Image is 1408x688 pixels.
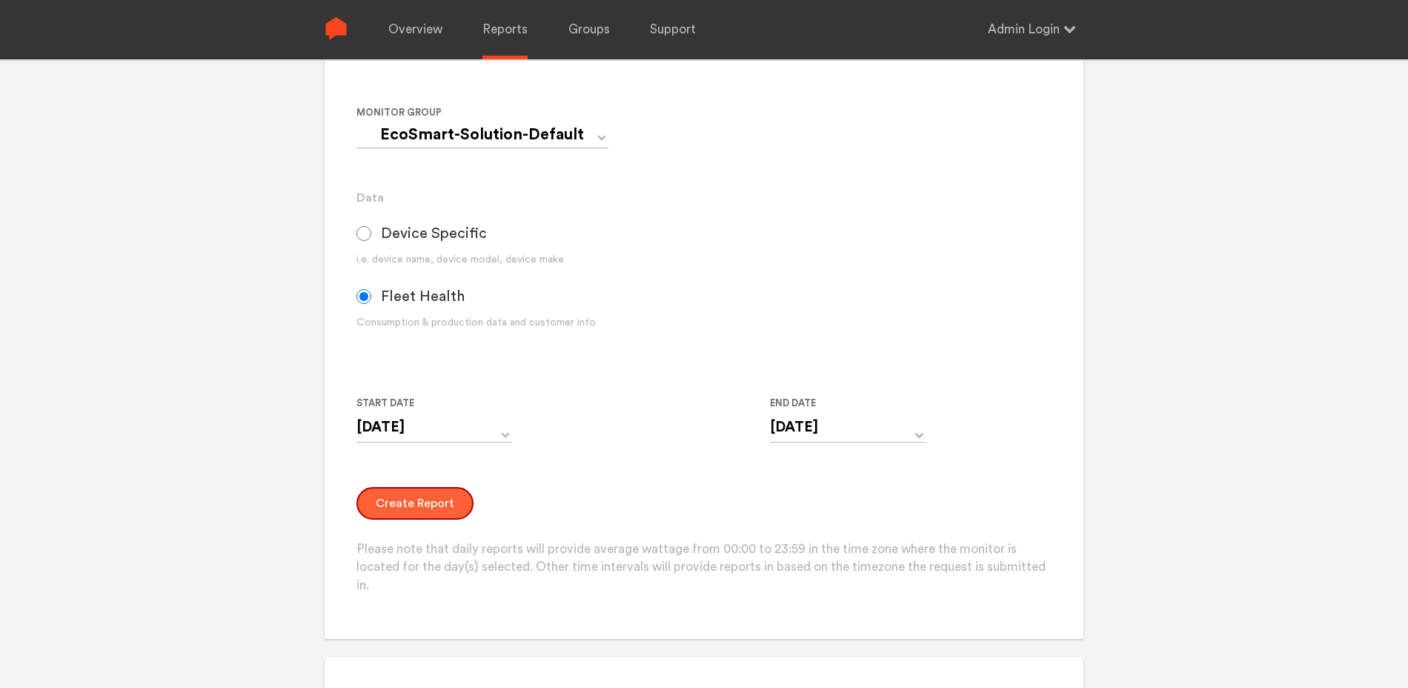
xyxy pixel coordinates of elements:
img: Sense Logo [325,17,348,40]
label: Monitor Group [356,104,614,122]
label: Start Date [356,394,500,412]
input: Device Specific [356,226,371,241]
span: Device Specific [381,225,487,242]
h3: Data [356,189,1052,207]
button: Create Report [356,487,474,520]
input: Fleet Health [356,289,371,304]
span: Fleet Health [381,288,465,305]
div: Consumption & production data and customer info [356,315,989,331]
div: i.e. device name, device model, device make [356,252,989,268]
p: Please note that daily reports will provide average wattage from 00:00 to 23:59 in the time zone ... [356,540,1052,595]
label: End Date [770,394,914,412]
